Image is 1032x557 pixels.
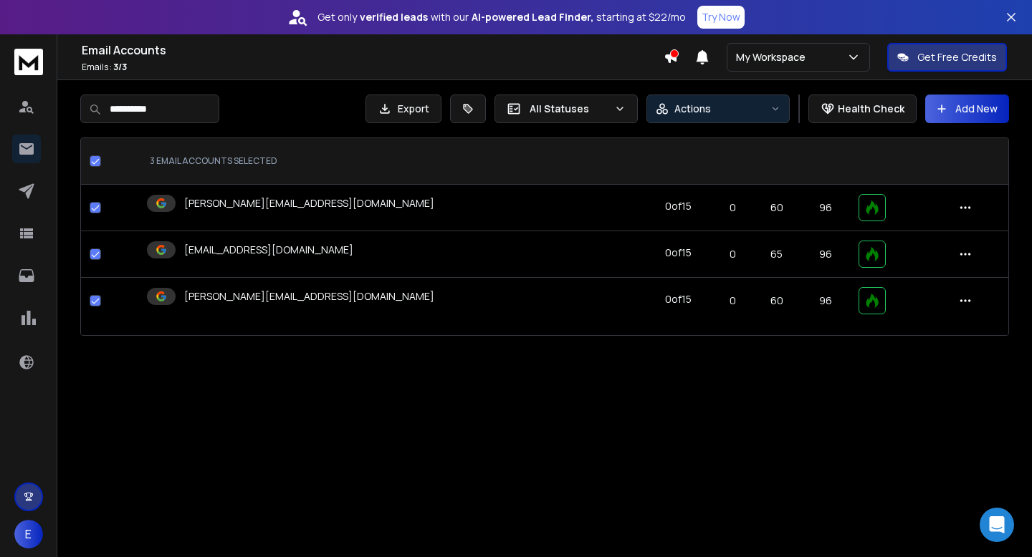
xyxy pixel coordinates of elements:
strong: AI-powered Lead Finder, [472,10,593,24]
button: Try Now [697,6,745,29]
span: 3 / 3 [113,61,127,73]
button: E [14,520,43,548]
p: My Workspace [736,50,811,64]
p: 0 [722,247,744,261]
p: Try Now [702,10,740,24]
img: logo [14,49,43,75]
button: Add New [925,95,1009,123]
div: 0 of 15 [665,199,692,213]
p: Actions [674,102,711,116]
div: 0 of 15 [665,292,692,306]
p: [EMAIL_ADDRESS][DOMAIN_NAME] [184,243,353,257]
p: Emails : [82,62,664,73]
p: [PERSON_NAME][EMAIL_ADDRESS][DOMAIN_NAME] [184,196,434,210]
p: 0 [722,200,744,215]
div: 3 EMAIL ACCOUNTS SELECTED [150,155,631,167]
td: 96 [801,185,850,231]
p: Health Check [838,102,904,116]
td: 60 [752,278,801,324]
div: 0 of 15 [665,246,692,260]
div: Open Intercom Messenger [980,508,1014,542]
button: Export [365,95,441,123]
td: 96 [801,278,850,324]
td: 60 [752,185,801,231]
td: 65 [752,231,801,278]
td: 96 [801,231,850,278]
button: Health Check [808,95,917,123]
p: Get only with our starting at $22/mo [317,10,686,24]
p: [PERSON_NAME][EMAIL_ADDRESS][DOMAIN_NAME] [184,289,434,304]
p: All Statuses [530,102,608,116]
strong: verified leads [360,10,428,24]
h1: Email Accounts [82,42,664,59]
button: Get Free Credits [887,43,1007,72]
p: Get Free Credits [917,50,997,64]
p: 0 [722,294,744,308]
